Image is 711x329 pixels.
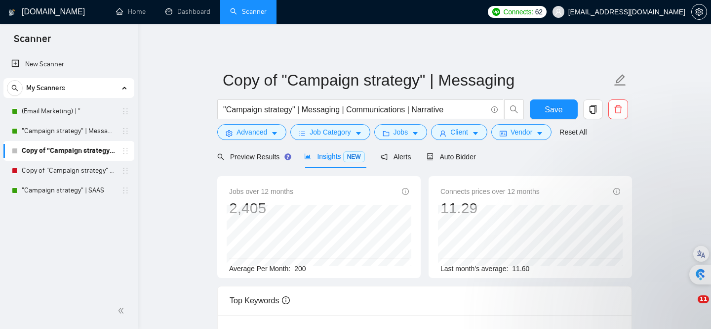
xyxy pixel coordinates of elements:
[121,127,129,135] span: holder
[26,78,65,98] span: My Scanners
[271,130,278,137] span: caret-down
[583,99,603,119] button: copy
[11,54,126,74] a: New Scanner
[559,127,587,138] a: Reset All
[545,103,562,116] span: Save
[282,296,290,304] span: info-circle
[511,127,532,138] span: Vendor
[491,106,498,113] span: info-circle
[230,7,267,16] a: searchScanner
[8,4,15,20] img: logo
[304,152,364,160] span: Insights
[165,7,210,16] a: dashboardDashboard
[7,85,22,92] span: search
[500,130,507,137] span: idcard
[223,103,487,116] input: Search Freelance Jobs...
[402,188,409,195] span: info-circle
[394,127,408,138] span: Jobs
[223,68,612,93] input: Scanner name...
[237,127,267,138] span: Advanced
[310,127,351,138] span: Job Category
[381,153,388,160] span: notification
[381,153,411,161] span: Alerts
[116,7,146,16] a: homeHome
[3,54,134,74] li: New Scanner
[229,186,293,197] span: Jobs over 12 months
[450,127,468,138] span: Client
[431,124,487,140] button: userClientcaret-down
[698,295,709,303] span: 11
[217,124,286,140] button: settingAdvancedcaret-down
[491,124,552,140] button: idcardVendorcaret-down
[118,306,127,316] span: double-left
[355,130,362,137] span: caret-down
[304,153,311,160] span: area-chart
[439,130,446,137] span: user
[412,130,419,137] span: caret-down
[535,6,543,17] span: 62
[22,161,116,181] a: Copy of "Campaign strategy" | Messaging
[217,153,288,161] span: Preview Results
[505,105,523,114] span: search
[3,78,134,200] li: My Scanners
[121,107,129,115] span: holder
[22,121,116,141] a: "Campaign strategy" | Messaging
[440,186,540,197] span: Connects prices over 12 months
[121,187,129,194] span: holder
[121,147,129,155] span: holder
[440,199,540,218] div: 11.29
[427,153,434,160] span: robot
[343,151,365,162] span: NEW
[290,124,370,140] button: barsJob Categorycaret-down
[614,74,627,87] span: edit
[608,99,628,119] button: delete
[609,105,628,114] span: delete
[504,99,524,119] button: search
[427,153,475,161] span: Auto Bidder
[299,130,306,137] span: bars
[492,8,500,16] img: upwork-logo.png
[472,130,479,137] span: caret-down
[613,188,620,195] span: info-circle
[22,141,116,161] a: Copy of "Campaign strategy" | Messaging
[691,8,707,16] a: setting
[22,101,116,121] a: (Email Marketing) | "
[230,286,620,315] div: Top Keywords
[374,124,428,140] button: folderJobscaret-down
[229,199,293,218] div: 2,405
[691,4,707,20] button: setting
[503,6,533,17] span: Connects:
[7,80,23,96] button: search
[226,130,233,137] span: setting
[555,8,562,15] span: user
[530,99,578,119] button: Save
[22,181,116,200] a: "Campaign strategy" | SAAS
[584,105,602,114] span: copy
[677,295,701,319] iframe: Intercom live chat
[383,130,390,137] span: folder
[536,130,543,137] span: caret-down
[217,153,224,160] span: search
[283,152,292,161] div: Tooltip anchor
[121,167,129,175] span: holder
[6,32,59,52] span: Scanner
